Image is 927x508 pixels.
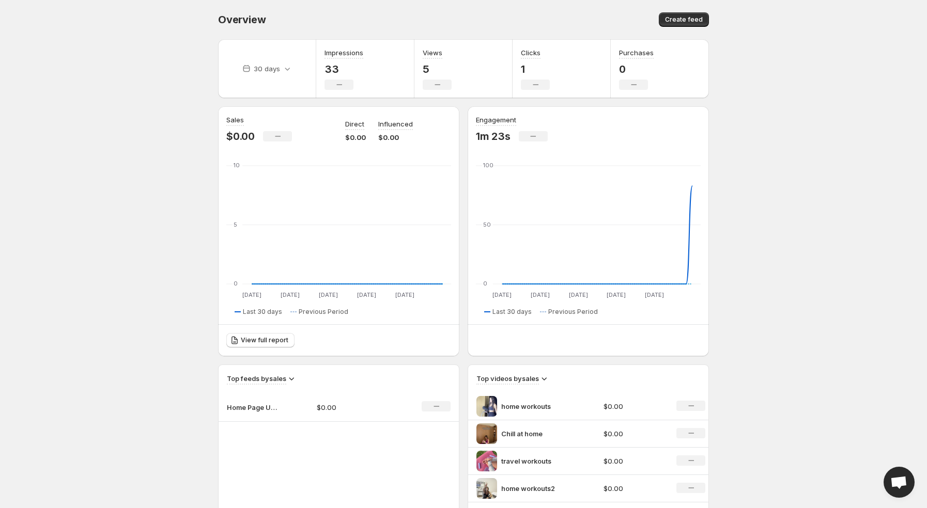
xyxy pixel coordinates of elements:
[501,483,579,494] p: home workouts2
[281,291,300,298] text: [DATE]
[501,456,579,466] p: travel workouts
[483,162,493,169] text: 100
[492,291,512,298] text: [DATE]
[619,47,654,58] h3: Purchases
[476,115,516,125] h3: Engagement
[226,333,295,347] a: View full report
[226,130,255,142] p: $0.00
[884,467,915,498] a: Open chat
[476,130,511,142] p: 1m 23s
[476,478,497,499] img: home workouts2
[226,115,244,125] h3: Sales
[325,47,363,58] h3: Impressions
[357,291,376,298] text: [DATE]
[423,63,452,75] p: 5
[423,47,442,58] h3: Views
[345,119,364,129] p: Direct
[501,401,579,411] p: home workouts
[607,291,626,298] text: [DATE]
[604,456,665,466] p: $0.00
[227,402,279,412] p: Home Page UGC
[325,63,363,75] p: 33
[243,308,282,316] span: Last 30 days
[234,280,238,287] text: 0
[501,428,579,439] p: Chill at home
[521,47,540,58] h3: Clicks
[378,132,413,142] p: $0.00
[317,402,390,412] p: $0.00
[395,291,414,298] text: [DATE]
[569,291,588,298] text: [DATE]
[619,63,654,75] p: 0
[476,451,497,471] img: travel workouts
[319,291,338,298] text: [DATE]
[476,423,497,444] img: Chill at home
[483,221,491,228] text: 50
[645,291,664,298] text: [DATE]
[492,308,532,316] span: Last 30 days
[604,483,665,494] p: $0.00
[476,396,497,417] img: home workouts
[227,373,286,384] h3: Top feeds by sales
[234,162,240,169] text: 10
[234,221,237,228] text: 5
[531,291,550,298] text: [DATE]
[521,63,550,75] p: 1
[299,308,348,316] span: Previous Period
[604,401,665,411] p: $0.00
[345,132,366,142] p: $0.00
[242,291,261,298] text: [DATE]
[254,63,280,74] p: 30 days
[476,373,539,384] h3: Top videos by sales
[604,428,665,439] p: $0.00
[483,280,487,287] text: 0
[218,13,266,26] span: Overview
[548,308,598,316] span: Previous Period
[241,336,288,344] span: View full report
[378,119,413,129] p: Influenced
[665,15,703,24] span: Create feed
[659,12,709,27] button: Create feed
